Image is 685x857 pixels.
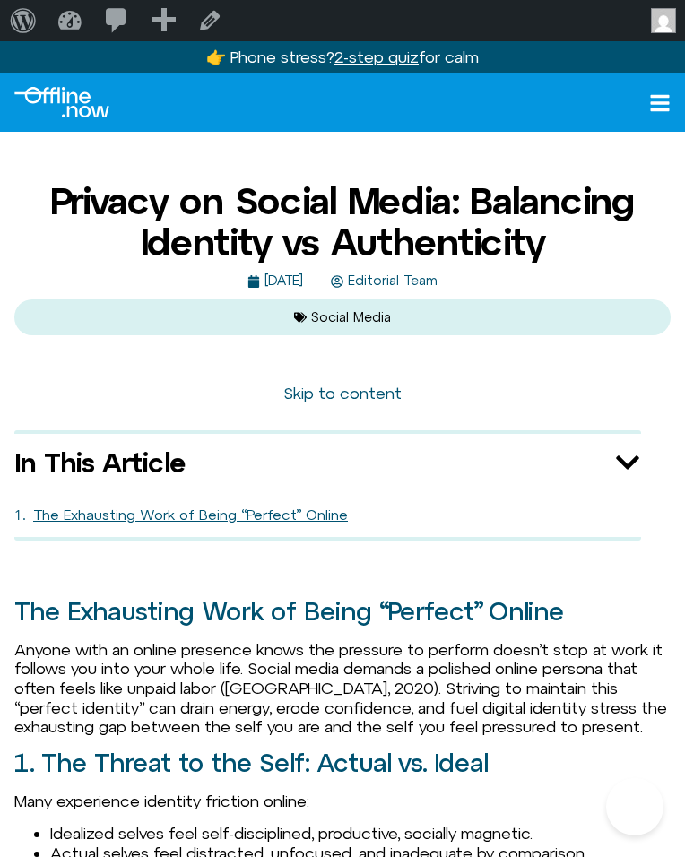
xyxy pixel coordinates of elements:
img: Offline.Now logo in white. Text of the words offline.now with a line going through the "O" [14,87,109,117]
div: Open table of contents [614,449,641,476]
u: 2-step quiz [334,48,419,66]
h2: 1. The Threat to the Self: Actual vs. Ideal [14,749,671,777]
a: Editorial Team [331,273,438,289]
a: Social Media [311,309,391,325]
p: Anyone with an online presence knows the pressure to perform doesn’t stop at work it follows you ... [14,640,671,737]
div: In This Article [14,448,614,478]
a: The Exhausting Work of Being “Perfect” Online [33,506,348,524]
div: Logo [14,87,109,117]
p: Many experience identity friction online: [14,792,671,811]
a: Open menu [649,92,671,114]
h2: The Exhausting Work of Being “Perfect” Online [14,598,671,626]
span: Editorial Team [343,273,438,289]
time: [DATE] [264,273,303,288]
li: Idealized selves feel self-disciplined, productive, socially magnetic. [50,824,671,844]
h1: Privacy on Social Media: Balancing Identity vs Authenticity [14,180,671,263]
a: 👉 Phone stress?2-step quizfor calm [206,48,479,66]
a: [DATE] [247,273,303,289]
iframe: Botpress [606,778,663,835]
a: Skip to content [283,384,402,403]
